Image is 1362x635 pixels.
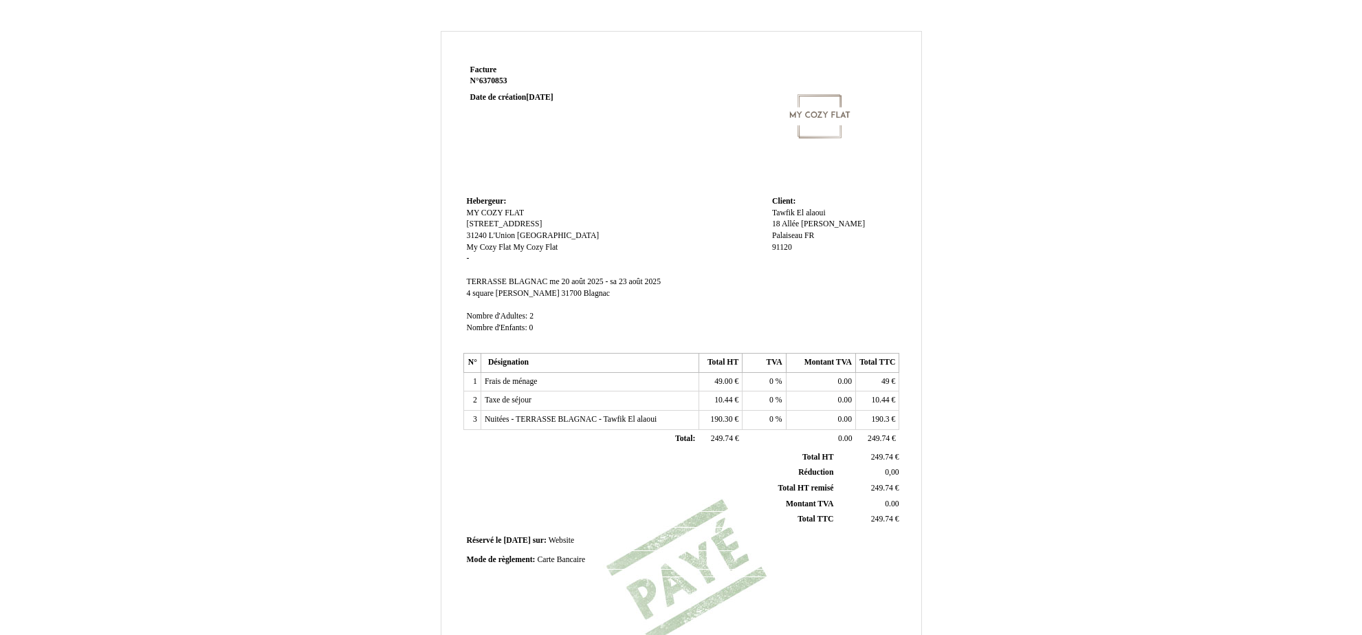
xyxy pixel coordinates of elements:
td: € [856,372,899,391]
span: sur: [533,536,547,545]
span: 31700 [562,289,582,298]
span: Website [549,536,574,545]
td: € [836,512,901,528]
span: 0.00 [838,396,852,405]
th: N° [463,354,481,373]
span: [GEOGRAPHIC_DATA] [517,231,599,240]
span: 0.00 [838,434,852,443]
span: 249.74 [711,434,733,443]
td: € [836,480,901,496]
span: Réservé le [467,536,502,545]
span: Tawfik [772,208,795,217]
span: 31240 [467,231,487,240]
span: 190.30 [710,415,732,424]
span: FR [804,231,814,240]
td: € [699,429,742,449]
td: € [856,391,899,411]
span: 2 [529,312,534,321]
span: Frais de ménage [485,377,538,386]
span: My Cozy Flat [513,243,558,252]
span: 0 [769,377,773,386]
span: Hebergeur: [467,197,507,206]
span: Carte Bancaire [537,555,585,564]
th: TVA [743,354,786,373]
span: 0,00 [885,468,899,477]
span: L'Union [489,231,515,240]
span: 91120 [772,243,792,252]
span: 18 Allée [PERSON_NAME] [772,219,865,228]
th: Total HT [699,354,742,373]
span: 0 [769,396,773,405]
span: 0.00 [885,499,899,508]
span: Palaiseau [772,231,802,240]
th: Total TTC [856,354,899,373]
span: Nombre d'Enfants: [467,323,527,332]
span: TERRASSE BLAGNAC [467,277,548,286]
td: 2 [463,391,481,411]
span: [STREET_ADDRESS] [467,219,542,228]
span: 10.44 [714,396,732,405]
span: 0 [529,323,534,332]
span: 0.00 [838,415,852,424]
span: 49 [881,377,890,386]
span: Total HT remisé [778,484,833,493]
span: Total HT [802,453,833,462]
span: me 20 août 2025 - sa 23 août 2025 [549,277,661,286]
span: Réduction [798,468,833,477]
span: - [467,254,470,263]
span: Nombre d'Adultes: [467,312,528,321]
span: [DATE] [526,93,553,102]
span: My Cozy Flat [467,243,512,252]
td: 3 [463,411,481,430]
span: Total: [675,434,695,443]
span: [DATE] [503,536,530,545]
td: % [743,391,786,411]
span: 249.74 [871,484,893,493]
span: 190.3 [871,415,889,424]
span: El alaoui [797,208,826,217]
span: 6370853 [479,76,507,85]
span: Nuitées - TERRASSE BLAGNAC - Tawfik El alaoui [485,415,657,424]
span: Mode de règlement: [467,555,536,564]
span: 4 square [PERSON_NAME] [467,289,560,298]
strong: Date de création [470,93,553,102]
span: 10.44 [871,396,889,405]
span: Total TTC [798,515,833,524]
td: € [699,391,742,411]
span: 0 [769,415,773,424]
th: Montant TVA [786,354,855,373]
td: € [836,450,901,465]
span: Facture [470,65,497,74]
span: Taxe de séjour [485,396,531,405]
strong: N° [470,76,635,87]
span: 249.74 [871,453,893,462]
td: 1 [463,372,481,391]
span: Client: [772,197,795,206]
span: 0.00 [838,377,852,386]
span: Blagnac [584,289,610,298]
td: % [743,372,786,391]
span: 249.74 [871,515,893,524]
th: Désignation [481,354,699,373]
span: 249.74 [868,434,890,443]
img: logo [743,65,896,168]
td: % [743,411,786,430]
td: € [699,411,742,430]
td: € [699,372,742,391]
span: MY COZY FLAT [467,208,525,217]
span: 49.00 [714,377,732,386]
span: Montant TVA [786,499,833,508]
td: € [856,429,899,449]
td: € [856,411,899,430]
